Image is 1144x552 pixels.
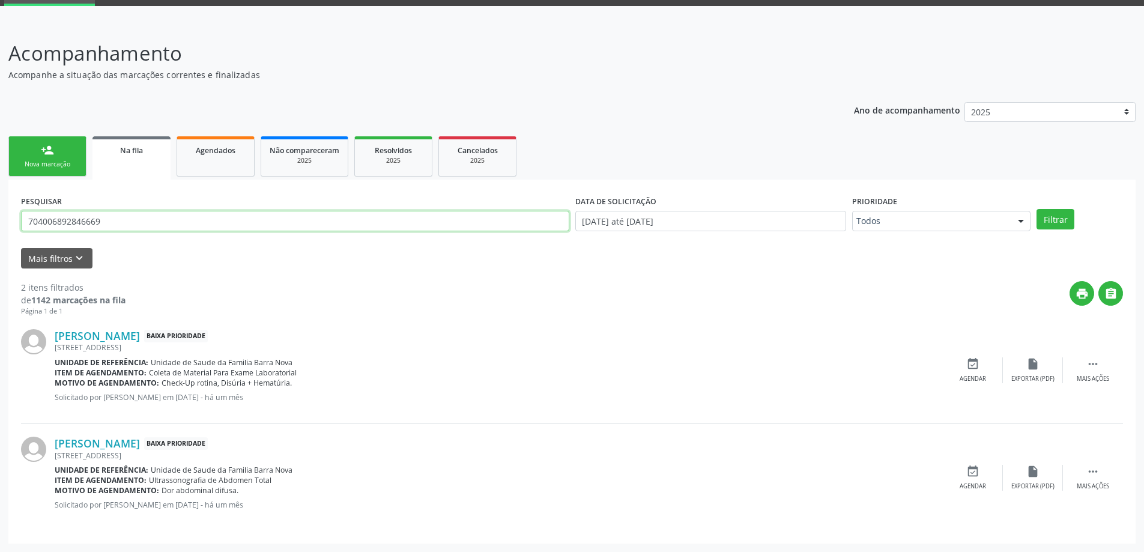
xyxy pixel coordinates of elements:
button: Filtrar [1037,209,1074,229]
i:  [1104,287,1118,300]
label: PESQUISAR [21,192,62,211]
div: Agendar [960,482,986,491]
button: Mais filtroskeyboard_arrow_down [21,248,92,269]
i:  [1086,357,1100,371]
div: Página 1 de 1 [21,306,126,317]
div: 2025 [363,156,423,165]
div: [STREET_ADDRESS] [55,342,943,353]
div: Mais ações [1077,482,1109,491]
span: Na fila [120,145,143,156]
b: Motivo de agendamento: [55,485,159,496]
i: insert_drive_file [1026,465,1040,478]
i: print [1076,287,1089,300]
span: Unidade de Saude da Familia Barra Nova [151,357,292,368]
div: Nova marcação [17,160,77,169]
span: Agendados [196,145,235,156]
a: [PERSON_NAME] [55,329,140,342]
p: Solicitado por [PERSON_NAME] em [DATE] - há um mês [55,392,943,402]
span: Resolvidos [375,145,412,156]
i: insert_drive_file [1026,357,1040,371]
span: Coleta de Material Para Exame Laboratorial [149,368,297,378]
div: Exportar (PDF) [1011,375,1055,383]
span: Check-Up rotina, Disúria + Hematúria. [162,378,292,388]
span: Unidade de Saude da Familia Barra Nova [151,465,292,475]
i: event_available [966,357,979,371]
i: keyboard_arrow_down [73,252,86,265]
p: Acompanhamento [8,38,797,68]
img: img [21,437,46,462]
img: img [21,329,46,354]
i: event_available [966,465,979,478]
span: Cancelados [458,145,498,156]
p: Ano de acompanhamento [854,102,960,117]
span: Ultrassonografia de Abdomen Total [149,475,271,485]
p: Solicitado por [PERSON_NAME] em [DATE] - há um mês [55,500,943,510]
input: Nome, CNS [21,211,569,231]
button: print [1070,281,1094,306]
label: DATA DE SOLICITAÇÃO [575,192,656,211]
span: Todos [856,215,1006,227]
input: Selecione um intervalo [575,211,846,231]
span: Baixa Prioridade [144,330,208,342]
i:  [1086,465,1100,478]
b: Unidade de referência: [55,465,148,475]
div: 2025 [447,156,507,165]
b: Unidade de referência: [55,357,148,368]
b: Item de agendamento: [55,475,147,485]
b: Motivo de agendamento: [55,378,159,388]
div: 2025 [270,156,339,165]
label: Prioridade [852,192,897,211]
b: Item de agendamento: [55,368,147,378]
span: Baixa Prioridade [144,437,208,450]
div: Exportar (PDF) [1011,482,1055,491]
span: Dor abdominal difusa. [162,485,238,496]
div: person_add [41,144,54,157]
div: 2 itens filtrados [21,281,126,294]
span: Não compareceram [270,145,339,156]
div: Mais ações [1077,375,1109,383]
div: de [21,294,126,306]
div: Agendar [960,375,986,383]
div: [STREET_ADDRESS] [55,450,943,461]
button:  [1098,281,1123,306]
a: [PERSON_NAME] [55,437,140,450]
strong: 1142 marcações na fila [31,294,126,306]
p: Acompanhe a situação das marcações correntes e finalizadas [8,68,797,81]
